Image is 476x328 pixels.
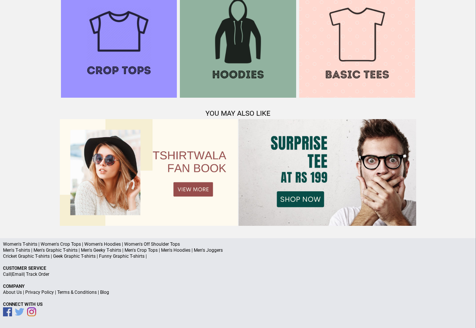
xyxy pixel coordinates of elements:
[3,253,473,259] p: Cricket Graphic T-shirts | Geek Graphic T-shirts | Funny Graphic T-shirts |
[12,272,24,277] a: Email
[100,290,109,295] a: Blog
[57,290,97,295] a: Terms & Conditions
[3,265,473,271] p: Customer Service
[3,272,11,277] a: Call
[3,271,473,277] p: | |
[3,289,473,295] p: | | |
[3,247,473,253] p: Men's T-shirts | Men's Graphic T-shirts | Men's Geeky T-shirts | Men's Crop Tops | Men's Hoodies ...
[25,290,54,295] a: Privacy Policy
[3,301,473,307] p: Connect With Us
[205,109,271,118] span: YOU MAY ALSO LIKE
[3,241,473,247] p: Women's T-shirts | Women's Crop Tops | Women's Hoodies | Women's Off Shoulder Tops
[26,272,49,277] a: Track Order
[3,290,22,295] a: About Us
[3,283,473,289] p: Company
